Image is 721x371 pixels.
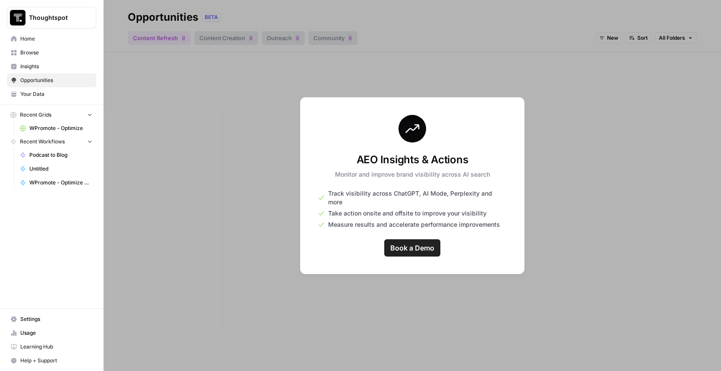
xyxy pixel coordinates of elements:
span: Measure results and accelerate performance improvements [328,220,500,229]
span: Home [20,35,92,43]
span: Untitled [29,165,92,173]
span: Insights [20,63,92,70]
a: Usage [7,326,96,340]
a: Opportunities [7,73,96,87]
span: Your Data [20,90,92,98]
span: WPromote - Optimize Article [29,179,92,187]
p: Monitor and improve brand visibility across AI search [335,170,490,179]
span: Opportunities [20,76,92,84]
button: Recent Workflows [7,135,96,148]
span: WPromote - Optimize [29,124,92,132]
a: Home [7,32,96,46]
a: Podcast to Blog [16,148,96,162]
button: Help + Support [7,354,96,368]
a: Learning Hub [7,340,96,354]
span: Learning Hub [20,343,92,351]
a: Insights [7,60,96,73]
a: Book a Demo [384,239,440,257]
a: WPromote - Optimize Article [16,176,96,190]
span: Take action onsite and offsite to improve your visibility [328,209,487,218]
span: Browse [20,49,92,57]
a: WPromote - Optimize [16,121,96,135]
img: Thoughtspot Logo [10,10,25,25]
a: Untitled [16,162,96,176]
button: Recent Grids [7,108,96,121]
a: Your Data [7,87,96,101]
span: Recent Workflows [20,138,65,146]
a: Browse [7,46,96,60]
h3: AEO Insights & Actions [335,153,490,167]
span: Usage [20,329,92,337]
span: Thoughtspot [29,13,81,22]
a: Settings [7,312,96,326]
span: Track visibility across ChatGPT, AI Mode, Perplexity and more [328,189,507,206]
span: Settings [20,315,92,323]
span: Help + Support [20,357,92,365]
span: Book a Demo [390,243,434,253]
button: Workspace: Thoughtspot [7,7,96,29]
span: Recent Grids [20,111,51,119]
span: Podcast to Blog [29,151,92,159]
